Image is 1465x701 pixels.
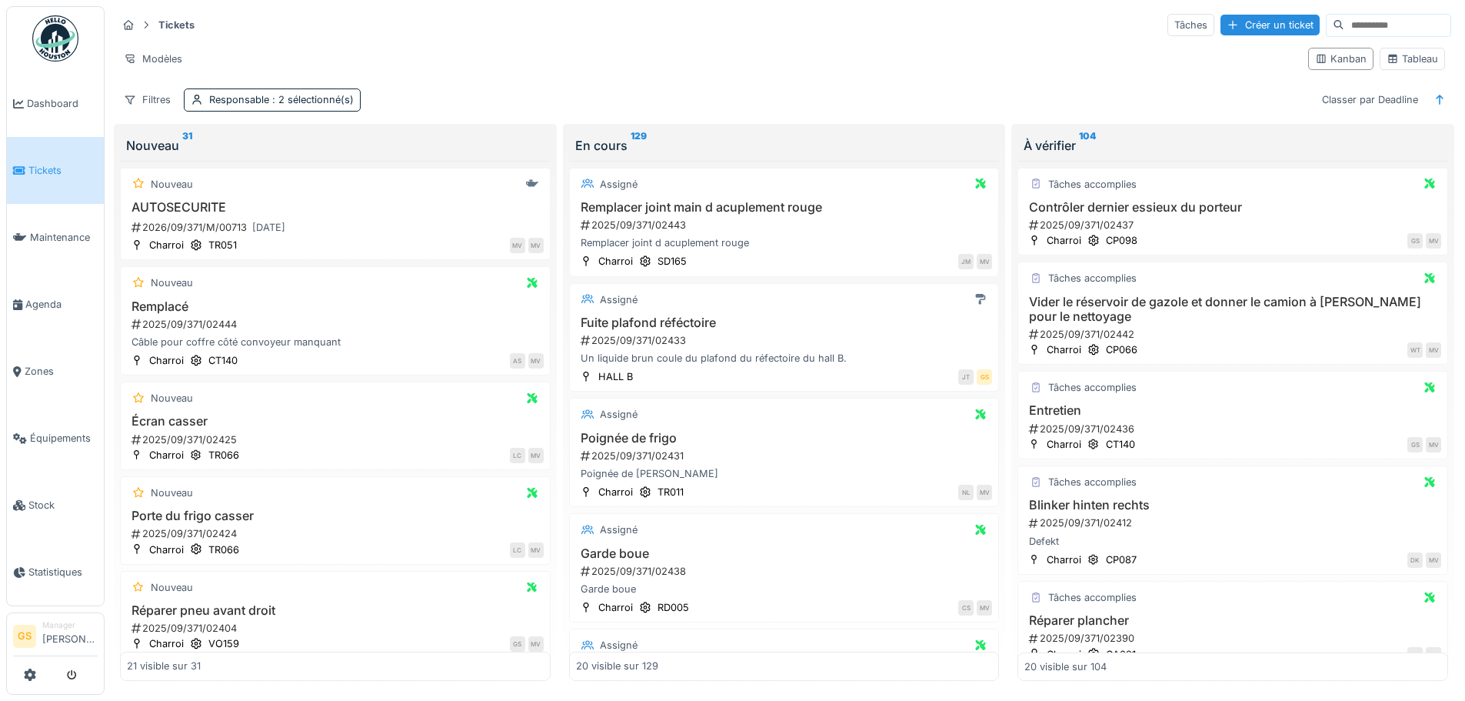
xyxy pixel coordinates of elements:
div: Assigné [600,407,638,422]
div: AS [510,353,525,369]
div: Modèles [117,48,189,70]
div: Tâches accomplies [1048,590,1137,605]
h3: Blinker hinten rechts [1024,498,1441,512]
div: CA021 [1106,647,1136,662]
div: Charroi [1047,233,1081,248]
h3: Contrôler dernier essieux du porteur [1024,200,1441,215]
span: Tickets [28,163,98,178]
div: LC [510,448,525,463]
div: 20 visible sur 129 [576,659,658,674]
div: Tâches accomplies [1048,177,1137,192]
div: Remplacer joint d acuplement rouge [576,235,993,250]
div: GS [977,369,992,385]
div: Tâches [1167,14,1214,36]
div: TR011 [658,485,684,499]
div: Nouveau [126,136,544,155]
div: LC [510,542,525,558]
sup: 129 [631,136,647,155]
div: Charroi [1047,647,1081,662]
div: JM [958,254,974,269]
a: GS Manager[PERSON_NAME] [13,619,98,656]
div: Nouveau [151,580,193,595]
a: Zones [7,338,104,405]
strong: Tickets [152,18,201,32]
div: Charroi [598,485,633,499]
div: GS [1407,437,1423,452]
div: Kanban [1315,52,1367,66]
div: CS [958,600,974,616]
span: Dashboard [27,96,98,111]
div: 2025/09/371/02390 [1027,631,1441,646]
div: TR066 [208,448,239,462]
div: CP087 [1106,552,1137,567]
div: Tâches accomplies [1048,271,1137,285]
div: Tableau [1387,52,1438,66]
a: Équipements [7,405,104,472]
div: 2025/09/371/02425 [130,432,544,447]
div: CP098 [1106,233,1137,248]
div: Charroi [1047,437,1081,452]
h3: AUTOSECURITE [127,200,544,215]
div: Charroi [598,600,633,615]
div: CT140 [208,353,238,368]
h3: Fuite plafond réféctoire [576,315,993,330]
div: Nouveau [151,391,193,406]
div: 2025/09/371/02404 [130,621,544,636]
div: MV [1426,552,1441,568]
div: NL [958,485,974,500]
div: 2025/09/371/02431 [579,449,993,463]
a: Maintenance [7,204,104,271]
div: Charroi [149,636,184,651]
div: [DATE] [252,220,285,235]
div: GS [1407,233,1423,249]
div: MV [977,485,992,500]
div: Manager [42,619,98,631]
div: Charroi [149,238,184,252]
div: 2025/09/371/02443 [579,218,993,232]
li: [PERSON_NAME] [42,619,98,653]
a: Tickets [7,137,104,204]
div: Charroi [149,353,184,368]
div: À vérifier [1024,136,1442,155]
h3: Remplacé [127,299,544,314]
div: Classer par Deadline [1315,88,1425,111]
div: 2025/09/371/02437 [1027,218,1441,232]
img: Badge_color-CXgf-gQk.svg [32,15,78,62]
div: Assigné [600,177,638,192]
div: 2026/09/371/M/00713 [130,218,544,237]
div: MV [1426,342,1441,358]
div: JT [958,369,974,385]
div: 2025/09/371/02433 [579,333,993,348]
div: MV [1426,233,1441,249]
div: Assigné [600,522,638,537]
div: TR051 [208,238,237,252]
div: MV [510,238,525,253]
div: RD005 [658,600,689,615]
div: Charroi [1047,342,1081,357]
h3: Poignée de frigo [576,431,993,446]
div: MV [977,254,992,269]
div: 2025/09/371/02412 [1027,516,1441,530]
div: CP066 [1106,342,1137,357]
div: 2025/09/371/02438 [579,564,993,579]
div: Charroi [149,448,184,462]
div: CT140 [1106,437,1135,452]
a: Statistiques [7,539,104,606]
h3: Réparer plancher [1024,613,1441,628]
div: MV [528,448,544,463]
h3: Remplacer joint main d acuplement rouge [576,200,993,215]
div: WT [1407,342,1423,358]
div: MV [1426,437,1441,452]
div: Responsable [209,92,354,107]
span: Maintenance [30,230,98,245]
div: En cours [575,136,994,155]
div: Créer un ticket [1220,15,1320,35]
span: Stock [28,498,98,512]
div: Tâches accomplies [1048,475,1137,489]
span: : 2 sélectionné(s) [269,94,354,105]
div: Nouveau [151,177,193,192]
div: MV [528,542,544,558]
div: Un liquide brun coule du plafond du réfectoire du hall B. [576,351,993,366]
div: 2025/09/371/02444 [130,317,544,332]
div: 20 visible sur 104 [1024,659,1107,674]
